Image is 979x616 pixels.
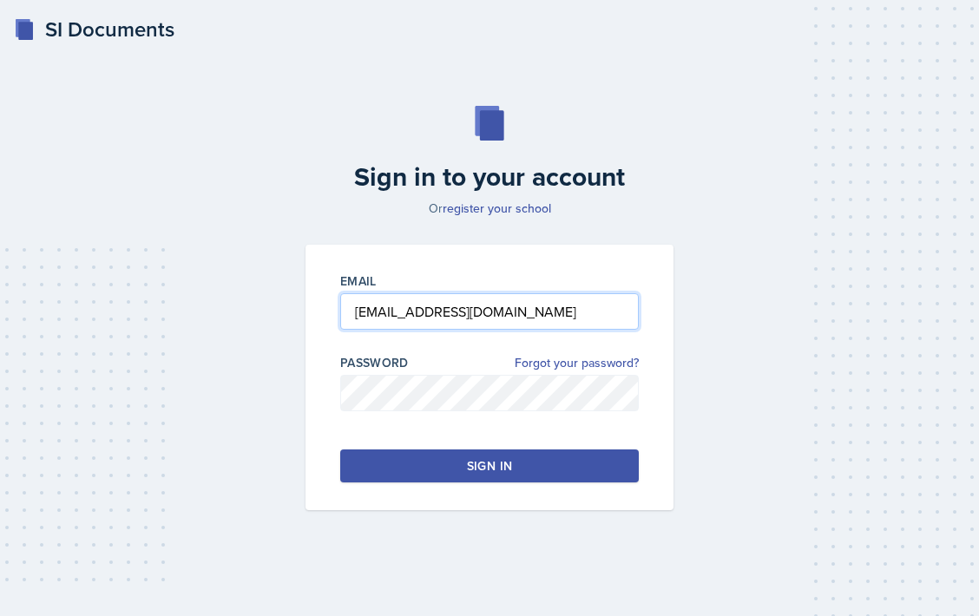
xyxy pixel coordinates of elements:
label: Email [340,272,377,290]
label: Password [340,354,409,371]
div: Sign in [467,457,512,475]
a: register your school [443,200,551,217]
h2: Sign in to your account [295,161,684,193]
a: SI Documents [14,14,174,45]
p: Or [295,200,684,217]
input: Email [340,293,639,330]
a: Forgot your password? [515,354,639,372]
button: Sign in [340,449,639,482]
